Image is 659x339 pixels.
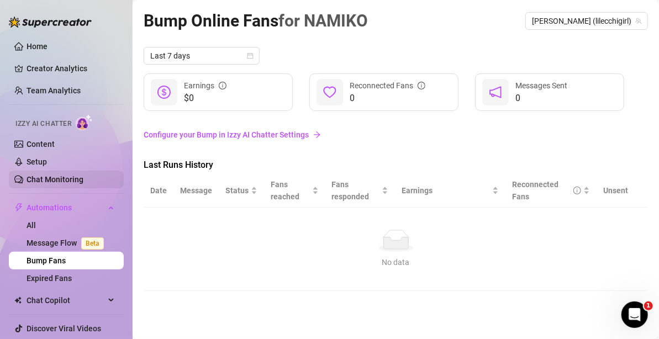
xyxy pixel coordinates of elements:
a: Expired Fans [27,274,72,283]
span: NAMIKO (lilecchigirl) [532,13,641,29]
a: Home [27,42,48,51]
th: Status [219,174,264,208]
a: Discover Viral Videos [27,324,101,333]
span: info-circle [573,187,581,194]
div: No data [155,256,637,268]
span: heart [323,86,336,99]
span: thunderbolt [14,203,23,212]
span: info-circle [418,82,425,89]
span: Izzy AI Chatter [15,119,71,129]
a: Chat Monitoring [27,175,83,184]
span: Fans responded [332,178,380,203]
div: Reconnected Fans [350,80,425,92]
a: Configure your Bump in Izzy AI Chatter Settings [144,129,648,141]
article: Bump Online Fans [144,8,368,34]
th: Message [173,174,219,208]
a: All [27,221,36,230]
img: Chat Copilot [14,296,22,304]
img: logo-BBDzfeDw.svg [9,17,92,28]
th: Fans responded [325,174,396,208]
span: Earnings [402,184,490,197]
a: Message FlowBeta [27,239,108,247]
th: Date [144,174,173,208]
a: Bump Fans [27,256,66,265]
div: Reconnected Fans [512,178,581,203]
span: Beta [81,237,104,250]
iframe: Intercom live chat [621,301,648,328]
div: Earnings [184,80,226,92]
span: Status [225,184,249,197]
span: Last 7 days [150,47,253,64]
a: Configure your Bump in Izzy AI Chatter Settingsarrow-right [144,124,648,145]
span: Chat Copilot [27,292,105,309]
a: Team Analytics [27,86,81,95]
span: calendar [247,52,254,59]
span: 1 [644,301,653,310]
span: for NAMIKO [278,11,368,30]
span: team [635,18,642,24]
span: dollar [157,86,171,99]
a: Setup [27,157,47,166]
span: Automations [27,199,105,216]
th: Unsent [597,174,635,208]
span: info-circle [219,82,226,89]
span: 0 [515,92,567,105]
th: Earnings [395,174,505,208]
span: notification [489,86,502,99]
span: 0 [350,92,425,105]
span: arrow-right [313,131,321,139]
span: Last Runs History [144,158,329,172]
span: $0 [184,92,226,105]
a: Content [27,140,55,149]
span: Messages Sent [515,81,567,90]
a: Creator Analytics [27,60,115,77]
th: Fans reached [264,174,325,208]
img: AI Chatter [76,114,93,130]
span: Fans reached [271,178,310,203]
